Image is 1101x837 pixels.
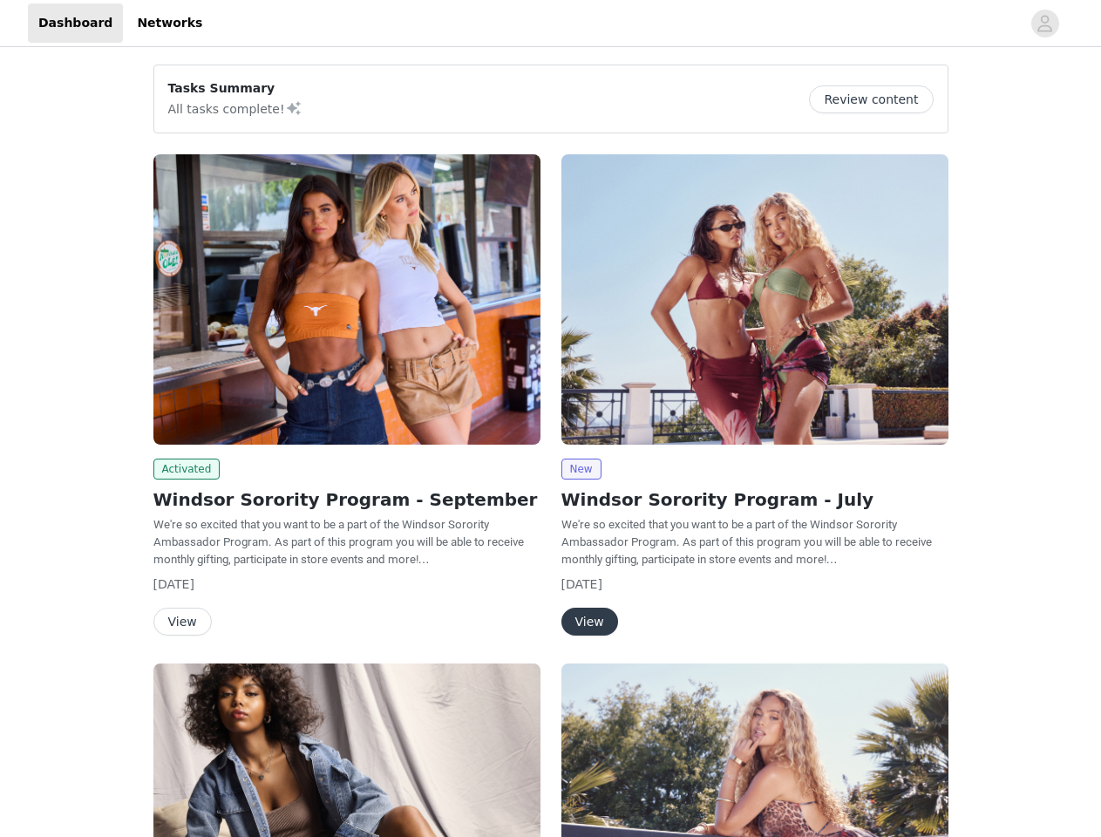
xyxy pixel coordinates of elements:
a: Dashboard [28,3,123,43]
span: We're so excited that you want to be a part of the Windsor Sorority Ambassador Program. As part o... [561,518,932,566]
a: View [153,616,212,629]
button: View [561,608,618,636]
span: We're so excited that you want to be a part of the Windsor Sorority Ambassador Program. As part o... [153,518,524,566]
a: Networks [126,3,213,43]
h2: Windsor Sorority Program - September [153,487,540,513]
h2: Windsor Sorority Program - July [561,487,948,513]
button: Review content [809,85,933,113]
span: Activated [153,459,221,480]
span: New [561,459,601,480]
span: [DATE] [153,577,194,591]
img: Windsor [561,154,948,445]
p: Tasks Summary [168,79,302,98]
a: View [561,616,618,629]
img: Windsor [153,154,540,445]
p: All tasks complete! [168,98,302,119]
button: View [153,608,212,636]
div: avatar [1036,10,1053,37]
span: [DATE] [561,577,602,591]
